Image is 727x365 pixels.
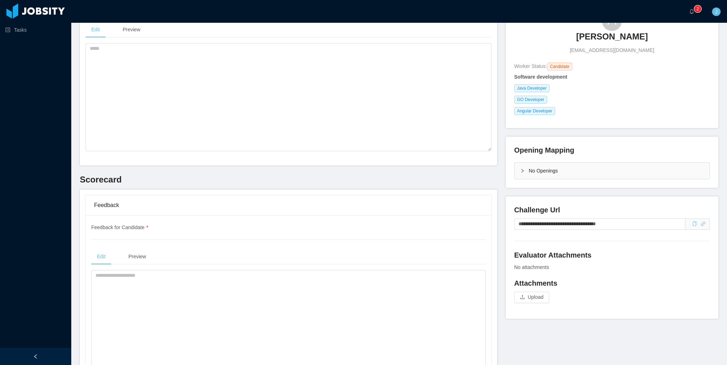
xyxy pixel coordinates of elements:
div: No attachments [514,264,710,271]
div: Edit [86,22,105,38]
button: icon: uploadUpload [514,292,549,303]
p: 2 [697,5,699,12]
span: Angular Developer [514,107,555,115]
a: icon: link [701,221,706,227]
span: Java Developer [514,84,550,92]
span: [EMAIL_ADDRESS][DOMAIN_NAME] [570,47,654,54]
div: Edit [91,249,111,265]
h3: [PERSON_NAME] [576,31,648,42]
i: icon: copy [692,221,697,226]
div: Copy [692,220,697,228]
h4: Evaluator Attachments [514,250,710,260]
a: icon: profileTasks [5,23,66,37]
h4: Attachments [514,278,710,288]
i: icon: link [701,221,706,226]
div: icon: rightNo Openings [515,163,710,179]
h4: Challenge Url [514,205,710,215]
span: Candidate [547,63,572,70]
strong: Software development [514,74,567,80]
div: Preview [123,249,152,265]
a: [PERSON_NAME] [576,31,648,47]
span: GO Developer [514,96,547,104]
h3: Scorecard [80,174,497,185]
span: Worker Status: [514,63,547,69]
div: Feedback [94,195,483,215]
span: J [715,7,718,16]
sup: 2 [694,5,701,12]
h4: Opening Mapping [514,145,574,155]
div: Preview [117,22,146,38]
span: Feedback for Candidate [91,224,148,230]
i: icon: right [520,169,525,173]
span: icon: uploadUpload [514,294,549,300]
i: icon: bell [689,9,694,14]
